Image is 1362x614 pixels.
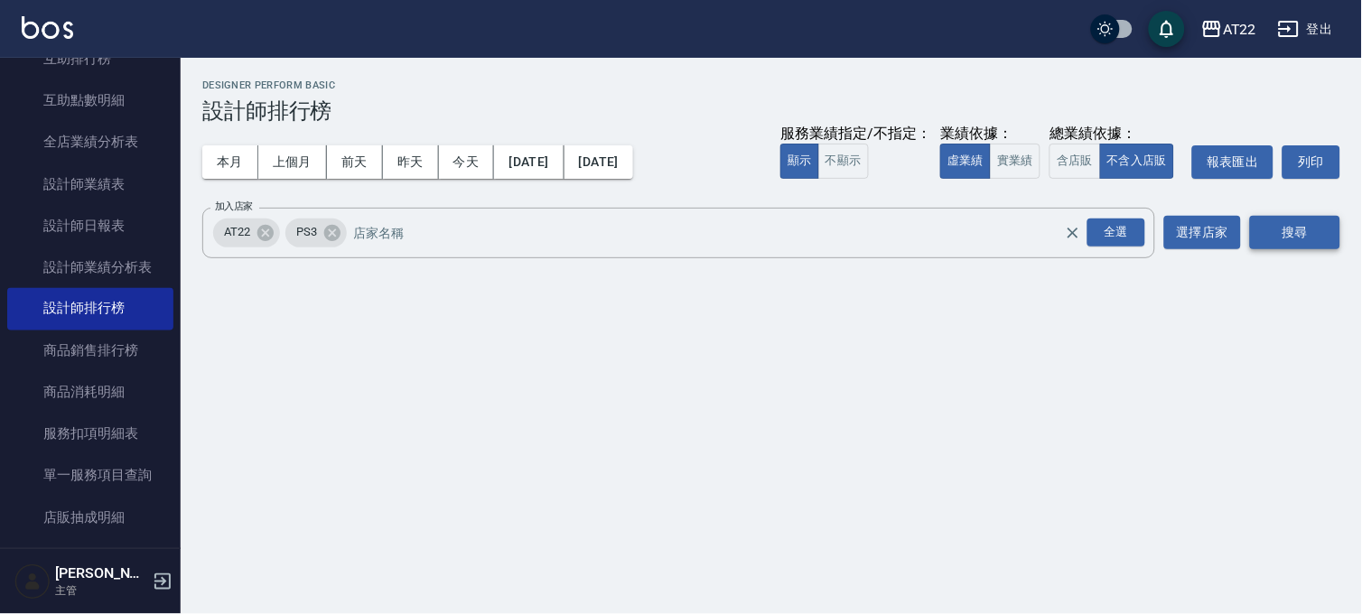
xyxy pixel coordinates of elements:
[1164,216,1241,249] button: 選擇店家
[215,200,253,213] label: 加入店家
[1084,215,1149,250] button: Open
[494,145,564,179] button: [DATE]
[258,145,327,179] button: 上個月
[7,205,173,247] a: 設計師日報表
[213,219,280,247] div: AT22
[14,563,51,600] img: Person
[940,144,991,179] button: 虛業績
[1250,216,1340,249] button: 搜尋
[7,498,173,539] a: 店販抽成明細
[7,372,173,414] a: 商品消耗明細
[55,582,147,599] p: 主管
[780,125,931,144] div: 服務業績指定/不指定：
[327,145,383,179] button: 前天
[940,125,1040,144] div: 業績依據：
[7,121,173,163] a: 全店業績分析表
[350,217,1096,248] input: 店家名稱
[564,145,633,179] button: [DATE]
[439,145,495,179] button: 今天
[1060,220,1086,246] button: Clear
[1283,145,1340,179] button: 列印
[990,144,1040,179] button: 實業績
[1271,13,1340,46] button: 登出
[7,247,173,288] a: 設計師業績分析表
[1223,18,1256,41] div: AT22
[7,38,173,79] a: 互助排行榜
[7,539,173,581] a: 顧客入金餘額表
[7,288,173,330] a: 設計師排行榜
[1100,144,1175,179] button: 不含入店販
[7,79,173,121] a: 互助點數明細
[213,223,261,241] span: AT22
[285,219,347,247] div: PS3
[383,145,439,179] button: 昨天
[202,79,1340,91] h2: Designer Perform Basic
[1049,125,1183,144] div: 總業績依據：
[7,455,173,497] a: 單一服務項目查詢
[202,145,258,179] button: 本月
[285,223,328,241] span: PS3
[1149,11,1185,47] button: save
[7,163,173,205] a: 設計師業績表
[1192,145,1273,179] button: 報表匯出
[818,144,869,179] button: 不顯示
[7,414,173,455] a: 服務扣項明細表
[1194,11,1264,48] button: AT22
[55,564,147,582] h5: [PERSON_NAME]
[780,144,819,179] button: 顯示
[1049,144,1100,179] button: 含店販
[1087,219,1145,247] div: 全選
[202,98,1340,124] h3: 設計師排行榜
[22,16,73,39] img: Logo
[7,330,173,372] a: 商品銷售排行榜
